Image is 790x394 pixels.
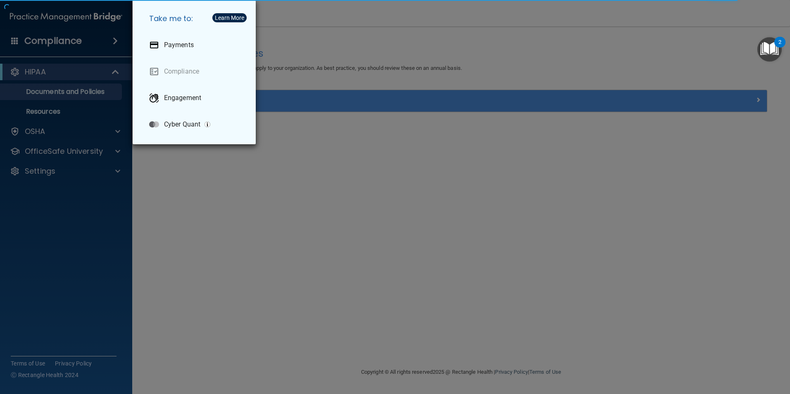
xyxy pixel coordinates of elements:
[215,15,244,21] div: Learn More
[164,41,194,49] p: Payments
[164,94,201,102] p: Engagement
[647,335,780,368] iframe: Drift Widget Chat Controller
[143,33,249,57] a: Payments
[143,7,249,30] h5: Take me to:
[143,86,249,110] a: Engagement
[164,120,200,129] p: Cyber Quant
[757,37,782,62] button: Open Resource Center, 2 new notifications
[212,13,247,22] button: Learn More
[143,60,249,83] a: Compliance
[143,113,249,136] a: Cyber Quant
[778,42,781,53] div: 2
